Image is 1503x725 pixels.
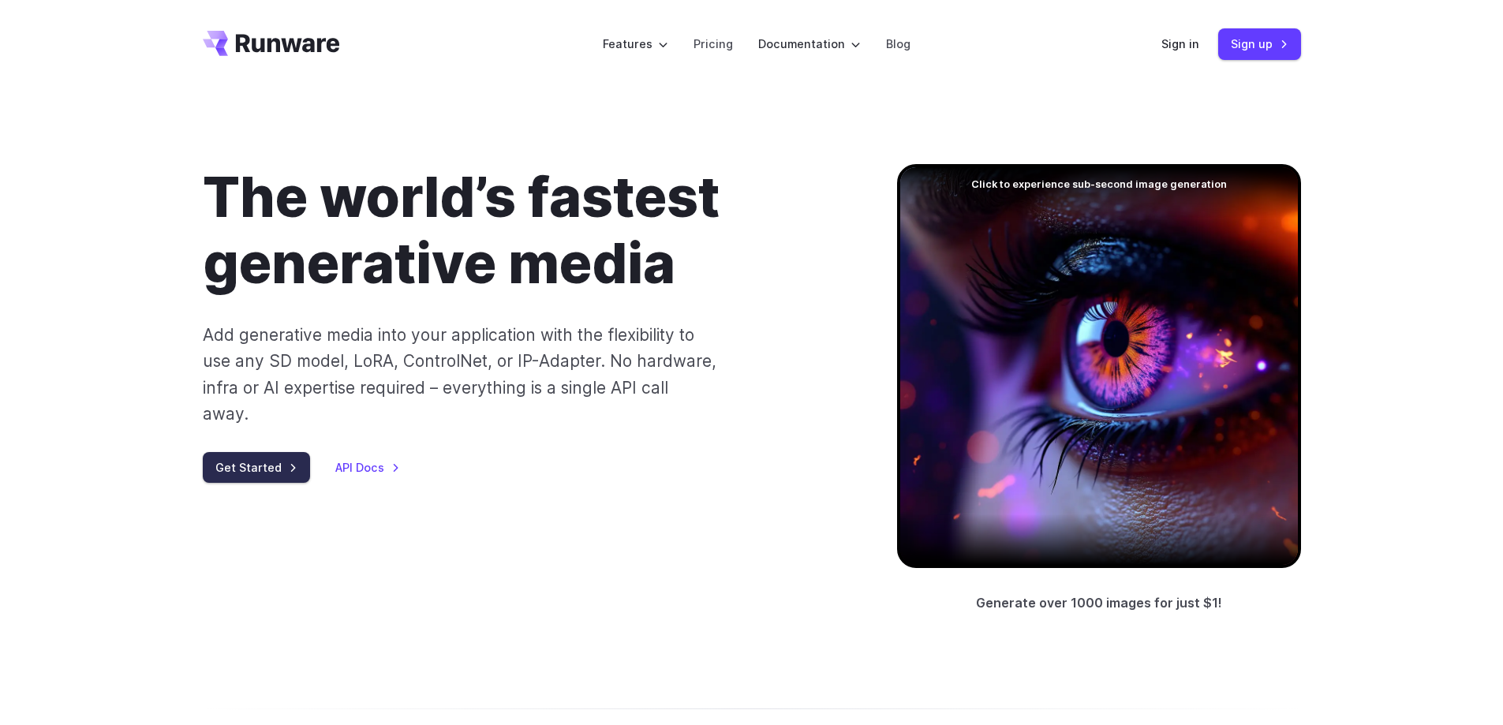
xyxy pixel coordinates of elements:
a: Get Started [203,452,310,483]
a: Sign up [1218,28,1301,59]
a: Blog [886,35,910,53]
h1: The world’s fastest generative media [203,164,847,297]
label: Features [603,35,668,53]
label: Documentation [758,35,861,53]
p: Generate over 1000 images for just $1! [976,593,1222,614]
p: Add generative media into your application with the flexibility to use any SD model, LoRA, Contro... [203,322,718,427]
a: API Docs [335,458,400,476]
a: Sign in [1161,35,1199,53]
a: Go to / [203,31,340,56]
a: Pricing [694,35,733,53]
